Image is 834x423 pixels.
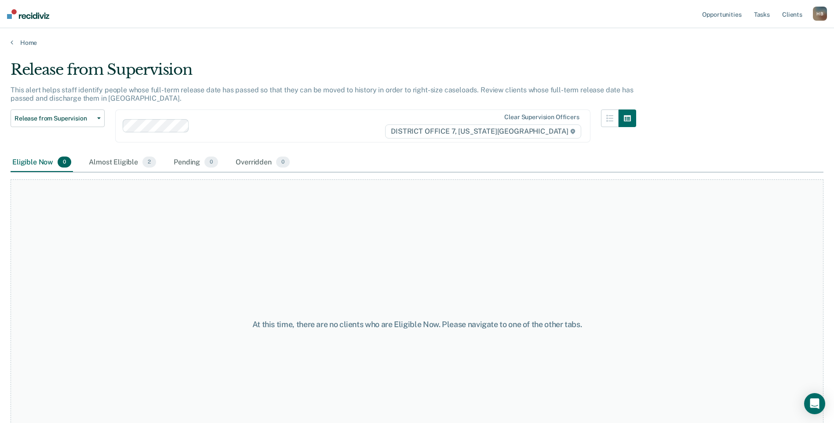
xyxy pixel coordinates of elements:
[804,393,825,414] div: Open Intercom Messenger
[87,153,158,172] div: Almost Eligible2
[7,9,49,19] img: Recidiviz
[11,153,73,172] div: Eligible Now0
[11,39,823,47] a: Home
[11,86,633,102] p: This alert helps staff identify people whose full-term release date has passed so that they can b...
[813,7,827,21] div: H B
[234,153,291,172] div: Overridden0
[204,157,218,168] span: 0
[142,157,156,168] span: 2
[58,157,71,168] span: 0
[11,109,105,127] button: Release from Supervision
[385,124,581,139] span: DISTRICT OFFICE 7, [US_STATE][GEOGRAPHIC_DATA]
[813,7,827,21] button: HB
[11,61,636,86] div: Release from Supervision
[276,157,290,168] span: 0
[15,115,94,122] span: Release from Supervision
[172,153,220,172] div: Pending0
[504,113,579,121] div: Clear supervision officers
[214,320,620,329] div: At this time, there are no clients who are Eligible Now. Please navigate to one of the other tabs.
